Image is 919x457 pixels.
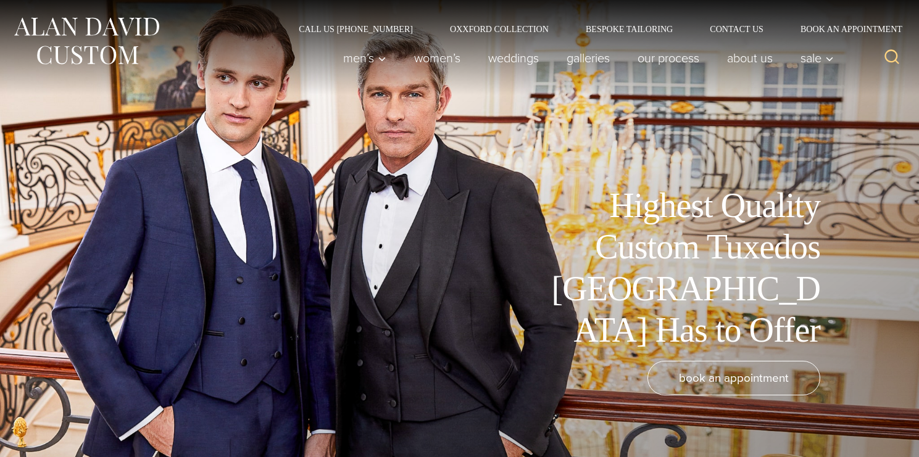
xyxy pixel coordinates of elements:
[343,52,386,64] span: Men’s
[782,25,907,33] a: Book an Appointment
[280,25,431,33] a: Call Us [PHONE_NUMBER]
[543,185,820,351] h1: Highest Quality Custom Tuxedos [GEOGRAPHIC_DATA] Has to Offer
[647,361,820,395] a: book an appointment
[553,46,624,70] a: Galleries
[431,25,567,33] a: Oxxford Collection
[713,46,787,70] a: About Us
[877,43,907,73] button: View Search Form
[12,14,160,68] img: Alan David Custom
[691,25,782,33] a: Contact Us
[280,25,907,33] nav: Secondary Navigation
[330,46,841,70] nav: Primary Navigation
[401,46,475,70] a: Women’s
[567,25,691,33] a: Bespoke Tailoring
[800,52,834,64] span: Sale
[624,46,713,70] a: Our Process
[475,46,553,70] a: weddings
[679,369,789,387] span: book an appointment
